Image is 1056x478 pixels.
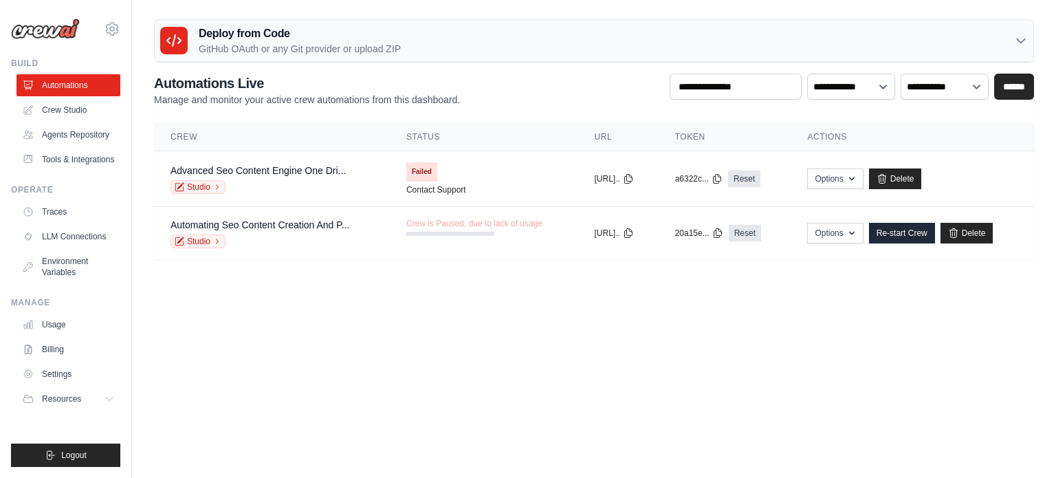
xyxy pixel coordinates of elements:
button: Logout [11,444,120,467]
a: Delete [869,169,922,189]
p: GitHub OAuth or any Git provider or upload ZIP [199,42,401,56]
a: Billing [16,338,120,360]
a: Contact Support [406,184,466,195]
th: URL [578,123,659,151]
span: Logout [61,450,87,461]
div: Manage [11,297,120,308]
a: Reset [728,171,760,187]
button: 20a15e... [675,228,723,239]
th: Token [659,123,791,151]
a: Re-start Crew [869,223,935,243]
button: Options [807,169,863,189]
a: Tools & Integrations [16,149,120,171]
th: Status [390,123,578,151]
a: LLM Connections [16,226,120,248]
div: Operate [11,184,120,195]
a: Studio [170,180,225,194]
a: Advanced Seo Content Engine One Dri... [170,165,346,176]
a: Traces [16,201,120,223]
span: Resources [42,393,81,404]
div: Build [11,58,120,69]
a: Environment Variables [16,250,120,283]
span: Failed [406,162,437,182]
a: Reset [729,225,761,241]
a: Studio [170,235,225,248]
a: Automations [16,74,120,96]
p: Manage and monitor your active crew automations from this dashboard. [154,93,460,107]
span: Crew is Paused, due to lack of usage [406,218,542,229]
button: Resources [16,388,120,410]
a: Usage [16,314,120,336]
button: Options [807,223,863,243]
a: Automating Seo Content Creation And P... [170,219,349,230]
h3: Deploy from Code [199,25,401,42]
h2: Automations Live [154,74,460,93]
a: Settings [16,363,120,385]
a: Crew Studio [16,99,120,121]
th: Crew [154,123,390,151]
img: Logo [11,19,80,39]
a: Delete [940,223,993,243]
button: a6322c... [675,173,723,184]
th: Actions [791,123,1034,151]
a: Agents Repository [16,124,120,146]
